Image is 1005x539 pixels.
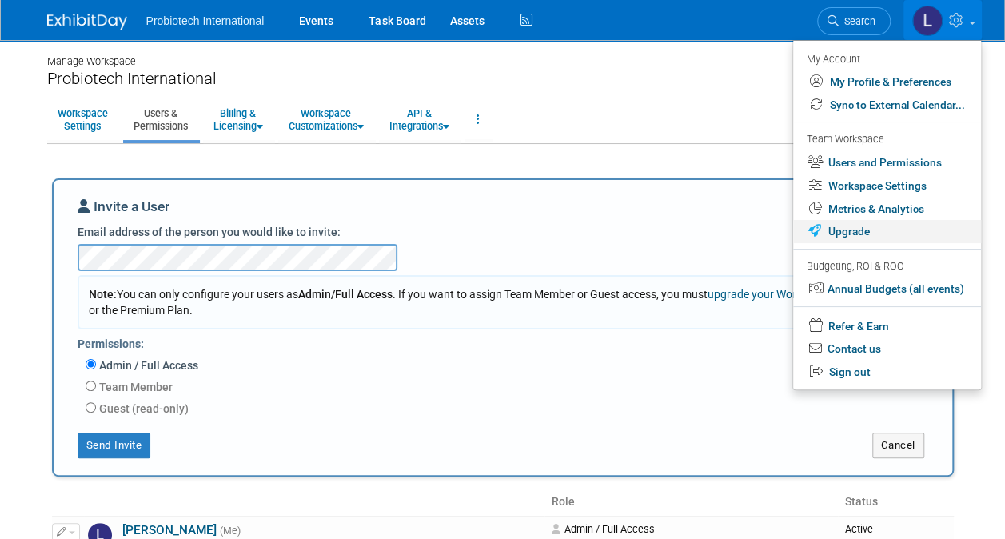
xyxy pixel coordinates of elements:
[793,198,981,221] a: Metrics & Analytics
[89,288,117,301] span: Note:
[122,523,217,537] a: [PERSON_NAME]
[708,288,832,301] a: upgrade your Workspace
[838,489,953,516] th: Status
[123,100,198,139] a: Users &Permissions
[793,313,981,338] a: Refer & Earn
[78,197,928,224] div: Invite a User
[793,220,981,243] a: Upgrade
[912,6,943,36] img: Lisa Bell
[78,329,940,356] div: Permissions:
[817,7,891,35] a: Search
[146,14,265,27] span: Probiotech International
[839,15,875,27] span: Search
[551,523,654,535] span: Admin / Full Access
[96,379,173,395] label: Team Member
[793,337,981,361] a: Contact us
[47,69,959,89] div: Probiotech International
[47,40,959,69] div: Manage Workspace
[220,525,241,537] span: (Me)
[793,70,981,94] a: My Profile & Preferences
[544,489,838,516] th: Role
[793,151,981,174] a: Users and Permissions
[298,288,393,301] span: Admin/Full Access
[78,224,341,240] label: Email address of the person you would like to invite:
[844,523,872,535] span: Active
[793,94,981,117] a: Sync to External Calendar...
[379,100,460,139] a: API &Integrations
[203,100,273,139] a: Billing &Licensing
[47,14,127,30] img: ExhibitDay
[807,258,965,275] div: Budgeting, ROI & ROO
[78,433,151,458] button: Send Invite
[96,357,198,373] label: Admin / Full Access
[278,100,374,139] a: WorkspaceCustomizations
[872,433,924,458] button: Cancel
[793,174,981,198] a: Workspace Settings
[807,131,965,149] div: Team Workspace
[793,361,981,384] a: Sign out
[793,277,981,301] a: Annual Budgets (all events)
[96,401,189,417] label: Guest (read-only)
[47,100,118,139] a: WorkspaceSettings
[89,288,925,317] span: You can only configure your users as . If you want to assign Team Member or Guest access, you mus...
[807,49,965,68] div: My Account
